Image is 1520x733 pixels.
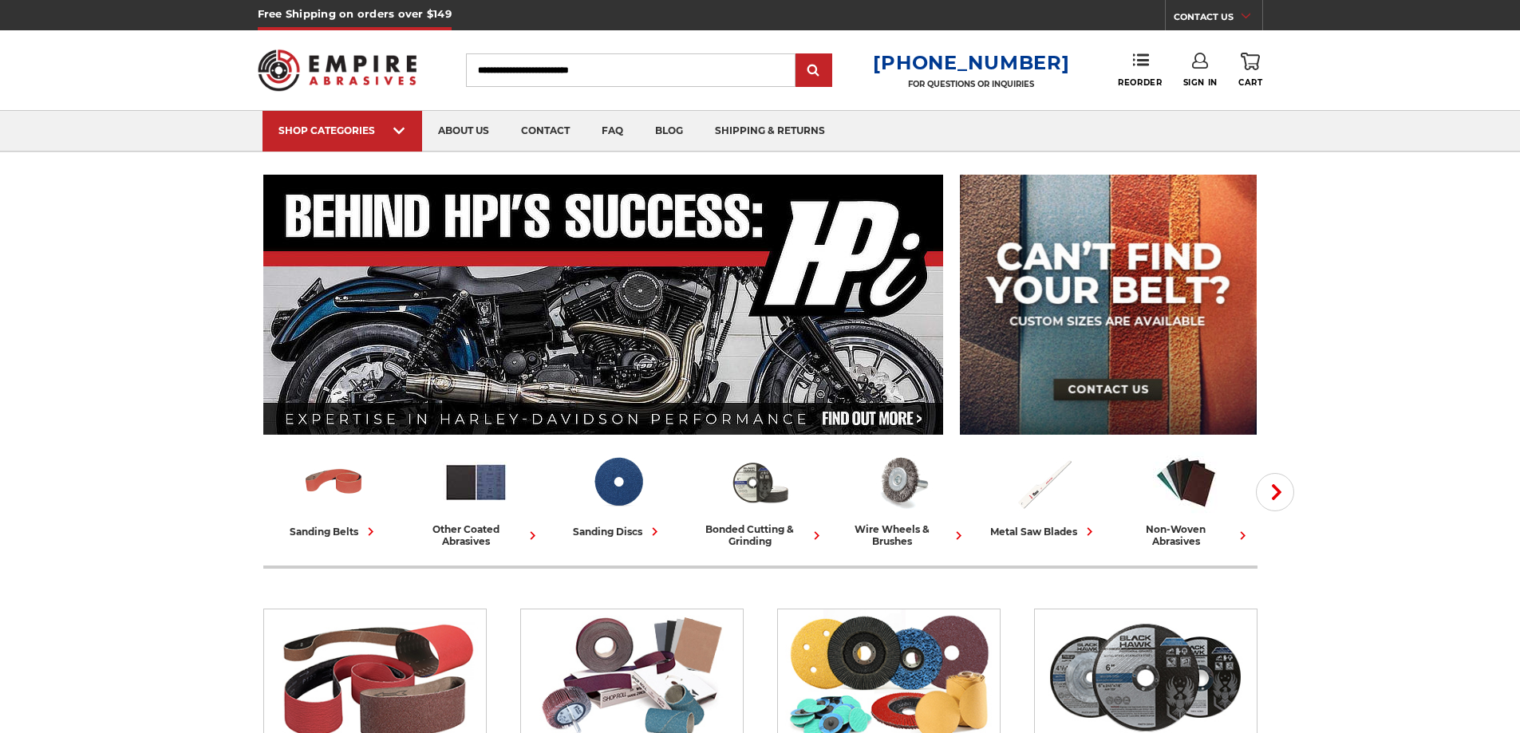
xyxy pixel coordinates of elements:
img: Empire Abrasives [258,39,417,101]
span: Cart [1238,77,1262,88]
a: contact [505,111,586,152]
a: CONTACT US [1174,8,1262,30]
img: Other Coated Abrasives [443,449,509,515]
p: FOR QUESTIONS OR INQUIRIES [873,79,1069,89]
a: about us [422,111,505,152]
a: Reorder [1118,53,1162,87]
a: Cart [1238,53,1262,88]
div: wire wheels & brushes [838,523,967,547]
img: Sanding Discs [585,449,651,515]
span: Sign In [1183,77,1218,88]
a: wire wheels & brushes [838,449,967,547]
div: sanding discs [573,523,663,540]
div: other coated abrasives [412,523,541,547]
div: sanding belts [290,523,379,540]
img: Banner for an interview featuring Horsepower Inc who makes Harley performance upgrades featured o... [263,175,944,435]
button: Next [1256,473,1294,511]
div: SHOP CATEGORIES [278,124,406,136]
a: sanding belts [270,449,399,540]
span: Reorder [1118,77,1162,88]
img: Wire Wheels & Brushes [869,449,935,515]
a: other coated abrasives [412,449,541,547]
a: [PHONE_NUMBER] [873,51,1069,74]
a: bonded cutting & grinding [696,449,825,547]
img: Non-woven Abrasives [1153,449,1219,515]
div: bonded cutting & grinding [696,523,825,547]
img: Bonded Cutting & Grinding [727,449,793,515]
img: Sanding Belts [301,449,367,515]
div: non-woven abrasives [1122,523,1251,547]
a: faq [586,111,639,152]
div: metal saw blades [990,523,1098,540]
a: sanding discs [554,449,683,540]
a: metal saw blades [980,449,1109,540]
img: Metal Saw Blades [1011,449,1077,515]
input: Submit [798,55,830,87]
img: promo banner for custom belts. [960,175,1257,435]
a: non-woven abrasives [1122,449,1251,547]
a: blog [639,111,699,152]
a: shipping & returns [699,111,841,152]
